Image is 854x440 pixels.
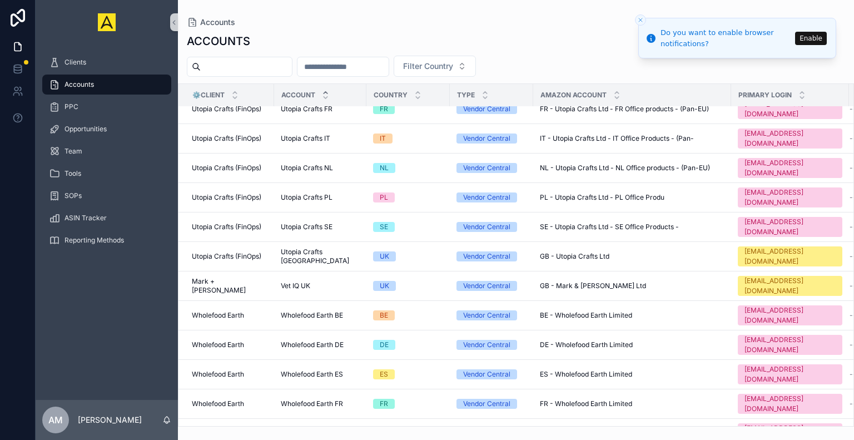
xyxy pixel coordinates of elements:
div: FR [380,104,388,114]
span: Opportunities [64,125,107,134]
span: ⚙️Client [192,91,225,100]
div: [EMAIL_ADDRESS][DOMAIN_NAME] [744,276,836,296]
span: Amazon Account [540,91,607,100]
span: Vet IQ UK [281,281,310,290]
div: [EMAIL_ADDRESS][DOMAIN_NAME] [744,335,836,355]
div: [EMAIL_ADDRESS][DOMAIN_NAME] [744,187,836,207]
span: FR - Wholefood Earth Limited [540,399,632,408]
span: Clients [64,58,86,67]
div: Do you want to enable browser notifications? [661,27,792,49]
div: [EMAIL_ADDRESS][DOMAIN_NAME] [744,158,836,178]
a: Accounts [187,17,235,28]
div: Vendor Central [463,251,510,261]
span: PL - Utopia Crafts Ltd - PL Office Produ [540,193,664,202]
span: Filter Country [403,61,453,72]
span: Utopia Crafts (FinOps) [192,105,261,113]
div: [EMAIL_ADDRESS][DOMAIN_NAME] [744,246,836,266]
div: SE [380,222,388,232]
div: scrollable content [36,45,178,265]
div: Vendor Central [463,399,510,409]
div: Vendor Central [463,281,510,291]
a: SOPs [42,186,171,206]
div: Vendor Central [463,163,510,173]
span: SE - Utopia Crafts Ltd - SE Office Products - [540,223,679,231]
div: PL [380,192,388,202]
span: Wholefood Earth DE [281,340,344,349]
div: Vendor Central [463,222,510,232]
span: Wholefood Earth [192,340,244,349]
span: NL - Utopia Crafts Ltd - NL Office products - (Pan-EU) [540,164,710,172]
button: Close toast [635,14,646,26]
span: AM [48,413,63,427]
span: Wholefood Earth ES [281,370,343,379]
h1: ACCOUNTS [187,33,250,49]
div: [EMAIL_ADDRESS][DOMAIN_NAME] [744,364,836,384]
span: Tools [64,169,81,178]
a: Clients [42,52,171,72]
div: Vendor Central [463,192,510,202]
span: Type [457,91,475,100]
div: UK [380,251,389,261]
span: Primary Login [738,91,792,100]
span: SOPs [64,191,82,200]
span: Utopia Crafts PL [281,193,332,202]
span: GB - Utopia Crafts Ltd [540,252,609,261]
span: Country [374,91,408,100]
span: IT - Utopia Crafts Ltd - IT Office Products - (Pan- [540,134,694,143]
span: Wholefood Earth [192,399,244,408]
div: NL [380,163,389,173]
span: Utopia Crafts FR [281,105,332,113]
div: Vendor Central [463,104,510,114]
span: FR - Utopia Crafts Ltd - FR Office products - (Pan-EU) [540,105,709,113]
span: Wholefood Earth BE [281,311,343,320]
div: BE [380,310,388,320]
span: Utopia Crafts (FinOps) [192,223,261,231]
span: Reporting Methods [64,236,124,245]
span: Wholefood Earth [192,370,244,379]
span: ES - Wholefood Earth Limited [540,370,632,379]
div: DE [380,340,389,350]
span: Wholefood Earth FR [281,399,343,408]
span: PPC [64,102,78,111]
div: ES [380,369,388,379]
a: PPC [42,97,171,117]
div: Vendor Central [463,134,510,144]
span: Accounts [200,17,235,28]
a: Tools [42,164,171,184]
a: ASIN Tracker [42,208,171,228]
span: BE - Wholefood Earth Limited [540,311,632,320]
div: IT [380,134,386,144]
span: Utopia Crafts IT [281,134,330,143]
span: Team [64,147,82,156]
span: GB - Mark & [PERSON_NAME] Ltd [540,281,646,290]
div: UK [380,281,389,291]
div: [EMAIL_ADDRESS][DOMAIN_NAME] [744,99,836,119]
div: Vendor Central [463,369,510,379]
p: [PERSON_NAME] [78,414,142,426]
span: Utopia Crafts NL [281,164,333,172]
span: Utopia Crafts [GEOGRAPHIC_DATA] [281,248,360,265]
div: FR [380,399,388,409]
div: [EMAIL_ADDRESS][DOMAIN_NAME] [744,394,836,414]
a: Team [42,141,171,161]
div: [EMAIL_ADDRESS][DOMAIN_NAME] [744,217,836,237]
a: Opportunities [42,119,171,139]
span: ASIN Tracker [64,214,107,223]
span: Utopia Crafts (FinOps) [192,134,261,143]
span: Account [281,91,315,100]
div: Vendor Central [463,310,510,320]
span: DE - Wholefood Earth Limited [540,340,633,349]
button: Select Button [394,56,476,77]
a: Reporting Methods [42,230,171,250]
img: App logo [98,13,116,31]
span: Accounts [64,80,94,89]
span: Utopia Crafts (FinOps) [192,252,261,261]
a: Accounts [42,75,171,95]
span: Utopia Crafts (FinOps) [192,193,261,202]
button: Enable [795,32,827,45]
div: Vendor Central [463,340,510,350]
div: [EMAIL_ADDRESS][DOMAIN_NAME] [744,128,836,149]
span: Utopia Crafts SE [281,223,332,231]
span: Mark + [PERSON_NAME] [192,277,267,295]
span: Utopia Crafts (FinOps) [192,164,261,172]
